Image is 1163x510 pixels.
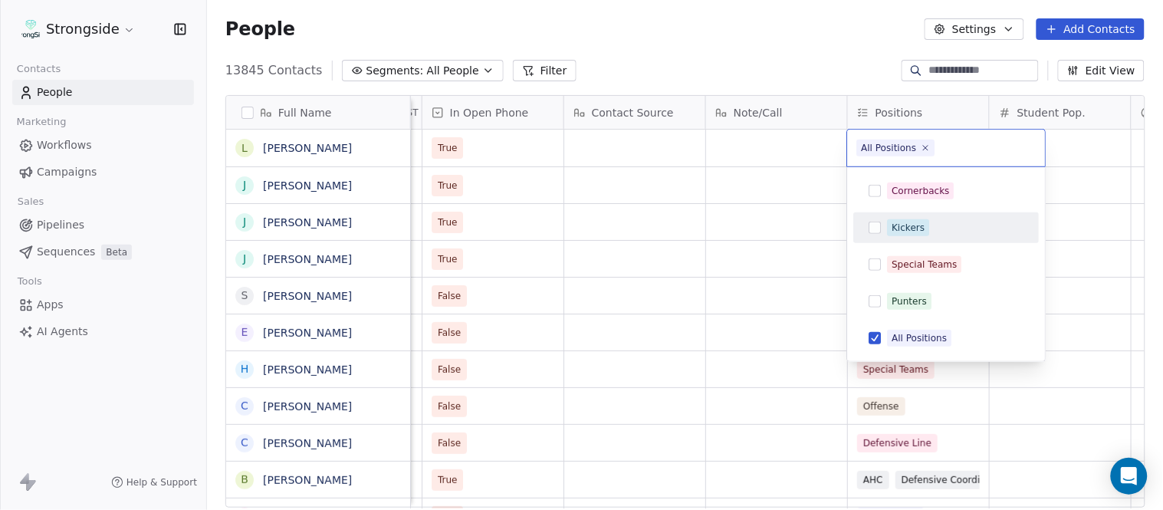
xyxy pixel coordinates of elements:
div: All Positions [892,331,948,345]
div: Punters [892,294,928,308]
div: Kickers [892,221,925,235]
div: Cornerbacks [892,184,950,198]
div: Special Teams [892,258,958,271]
div: All Positions [862,141,917,155]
